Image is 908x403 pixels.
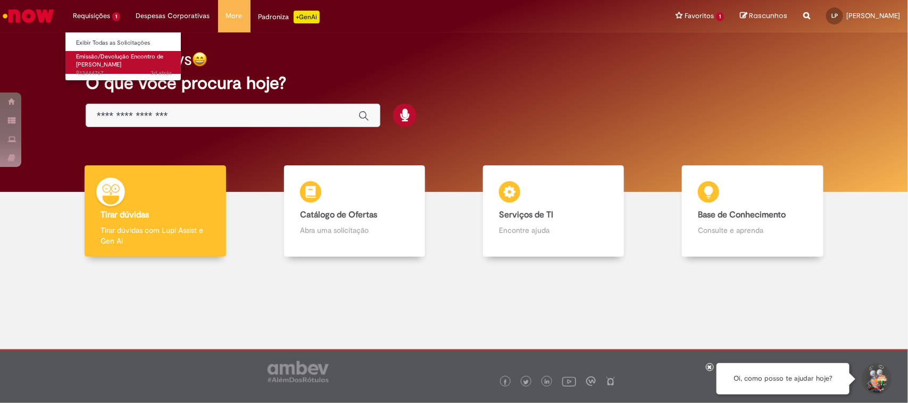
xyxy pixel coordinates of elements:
b: Serviços de TI [499,209,553,220]
span: Favoritos [685,11,714,21]
img: logo_footer_workplace.png [586,376,596,386]
p: Encontre ajuda [499,225,608,236]
img: logo_footer_twitter.png [523,380,529,385]
img: logo_footer_linkedin.png [545,379,550,385]
img: logo_footer_naosei.png [606,376,615,386]
h2: O que você procura hoje? [86,74,822,93]
b: Base de Conhecimento [698,209,786,220]
span: Emissão/Devolução Encontro de [PERSON_NAME] [76,53,163,69]
a: Rascunhos [740,11,787,21]
a: Exibir Todas as Solicitações [65,37,182,49]
a: Tirar dúvidas Tirar dúvidas com Lupi Assist e Gen Ai [56,165,255,257]
p: Consulte e aprenda [698,225,807,236]
div: Oi, como posso te ajudar hoje? [717,363,849,394]
span: 3d atrás [151,69,172,77]
span: R13444767 [76,69,172,78]
img: happy-face.png [192,52,207,67]
b: Catálogo de Ofertas [300,209,377,220]
div: Padroniza [259,11,320,23]
img: ServiceNow [1,5,56,27]
a: Aberto R13444767 : Emissão/Devolução Encontro de Contas Fornecedor [65,51,182,74]
a: Base de Conhecimento Consulte e aprenda [653,165,852,257]
button: Iniciar Conversa de Suporte [860,363,892,395]
ul: Requisições [65,32,181,81]
p: +GenAi [294,11,320,23]
span: More [226,11,243,21]
p: Abra uma solicitação [300,225,409,236]
time: 25/08/2025 14:52:44 [151,69,172,77]
p: Tirar dúvidas com Lupi Assist e Gen Ai [101,225,210,246]
span: 1 [112,12,120,21]
a: Serviços de TI Encontre ajuda [454,165,653,257]
span: Requisições [73,11,110,21]
span: LP [831,12,838,19]
b: Tirar dúvidas [101,209,149,220]
img: logo_footer_ambev_rotulo_gray.png [268,361,329,382]
span: Despesas Corporativas [136,11,210,21]
img: logo_footer_youtube.png [562,374,576,388]
a: Catálogo de Ofertas Abra uma solicitação [255,165,454,257]
span: [PERSON_NAME] [846,11,900,20]
span: 1 [716,12,724,21]
img: logo_footer_facebook.png [503,380,508,385]
span: Rascunhos [749,11,787,21]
